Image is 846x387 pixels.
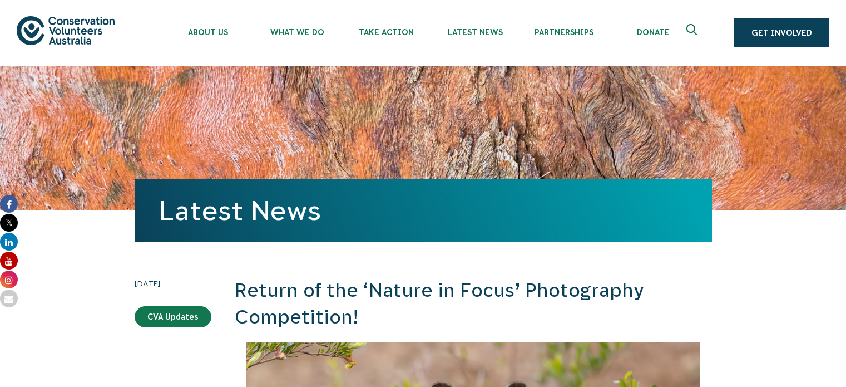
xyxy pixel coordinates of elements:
[431,28,520,37] span: Latest News
[680,19,706,46] button: Expand search box Close search box
[135,277,211,290] time: [DATE]
[235,277,712,330] h2: Return of the ‘Nature in Focus’ Photography Competition!
[342,28,431,37] span: Take Action
[164,28,253,37] span: About Us
[159,195,321,226] a: Latest News
[17,16,115,45] img: logo.svg
[734,18,829,47] a: Get Involved
[520,28,608,37] span: Partnerships
[608,28,697,37] span: Donate
[253,28,342,37] span: What We Do
[135,306,211,327] a: CVA Updates
[686,24,700,42] span: Expand search box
